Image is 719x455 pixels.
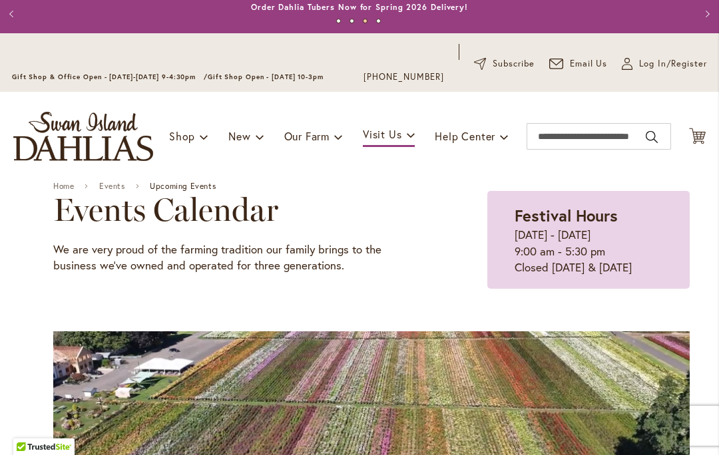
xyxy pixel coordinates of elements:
[515,205,618,226] strong: Festival Hours
[363,71,444,84] a: [PHONE_NUMBER]
[474,57,535,71] a: Subscribe
[13,112,153,161] a: store logo
[53,191,421,228] h2: Events Calendar
[363,127,401,141] span: Visit Us
[493,57,535,71] span: Subscribe
[515,227,662,275] p: [DATE] - [DATE] 9:00 am - 5:30 pm Closed [DATE] & [DATE]
[692,1,719,27] button: Next
[376,19,381,23] button: 4 of 4
[169,129,195,143] span: Shop
[363,19,367,23] button: 3 of 4
[150,182,216,191] span: Upcoming Events
[208,73,324,81] span: Gift Shop Open - [DATE] 10-3pm
[622,57,707,71] a: Log In/Register
[570,57,608,71] span: Email Us
[99,182,125,191] a: Events
[549,57,608,71] a: Email Us
[336,19,341,23] button: 1 of 4
[284,129,330,143] span: Our Farm
[251,2,468,12] a: Order Dahlia Tubers Now for Spring 2026 Delivery!
[10,408,47,445] iframe: Launch Accessibility Center
[53,241,421,274] p: We are very proud of the farming tradition our family brings to the business we've owned and oper...
[350,19,354,23] button: 2 of 4
[639,57,707,71] span: Log In/Register
[12,73,208,81] span: Gift Shop & Office Open - [DATE]-[DATE] 9-4:30pm /
[53,182,74,191] a: Home
[228,129,250,143] span: New
[435,129,495,143] span: Help Center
